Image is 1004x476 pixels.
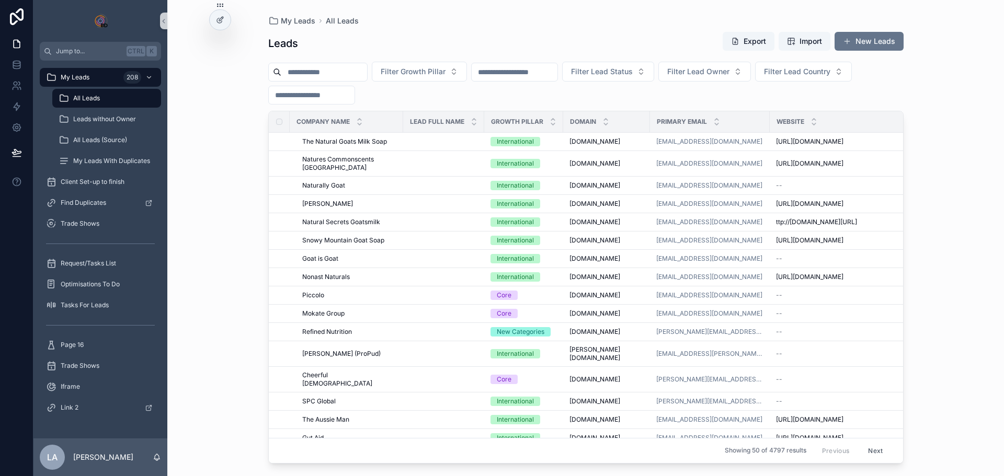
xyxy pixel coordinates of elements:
[776,375,901,384] a: --
[490,137,557,146] a: International
[569,345,644,362] span: [PERSON_NAME][DOMAIN_NAME]
[776,236,843,245] span: [URL][DOMAIN_NAME]
[47,451,58,463] span: LA
[656,273,762,281] a: [EMAIL_ADDRESS][DOMAIN_NAME]
[61,219,99,228] span: Trade Shows
[656,273,763,281] a: [EMAIL_ADDRESS][DOMAIN_NAME]
[302,371,397,388] a: Cheerful [DEMOGRAPHIC_DATA]
[800,36,822,47] span: Import
[497,236,534,245] div: International
[497,415,534,424] div: International
[73,136,127,144] span: All Leads (Source)
[569,218,644,226] a: [DOMAIN_NAME]
[835,32,904,51] a: New Leads
[61,199,106,207] span: Find Duplicates
[490,415,557,424] a: International
[656,291,762,299] a: [EMAIL_ADDRESS][DOMAIN_NAME]
[302,415,349,424] span: The Aussie Man
[73,94,100,102] span: All Leads
[656,415,762,424] a: [EMAIL_ADDRESS][DOMAIN_NAME]
[302,155,397,172] span: Natures Commonscents [GEOGRAPHIC_DATA]
[656,254,762,263] a: [EMAIL_ADDRESS][DOMAIN_NAME]
[656,434,763,442] a: [EMAIL_ADDRESS][DOMAIN_NAME]
[281,16,315,26] span: My Leads
[40,335,161,354] a: Page 16
[123,71,141,84] div: 208
[61,178,124,186] span: Client Set-up to finish
[776,200,843,208] span: [URL][DOMAIN_NAME]
[73,157,150,165] span: My Leads With Duplicates
[302,309,345,318] span: Mokate Group
[656,200,762,208] a: [EMAIL_ADDRESS][DOMAIN_NAME]
[656,137,762,146] a: [EMAIL_ADDRESS][DOMAIN_NAME]
[302,200,353,208] span: [PERSON_NAME]
[490,397,557,406] a: International
[571,66,633,77] span: Filter Lead Status
[658,62,751,82] button: Select Button
[147,47,156,55] span: K
[776,236,901,245] a: [URL][DOMAIN_NAME]
[40,172,161,191] a: Client Set-up to finish
[776,218,857,226] span: ttp://[DOMAIN_NAME][URL]
[570,118,596,126] span: Domain
[656,159,763,168] a: [EMAIL_ADDRESS][DOMAIN_NAME]
[776,309,782,318] span: --
[569,415,644,424] a: [DOMAIN_NAME]
[776,273,843,281] span: [URL][DOMAIN_NAME]
[776,328,782,336] span: --
[569,200,644,208] a: [DOMAIN_NAME]
[127,46,145,56] span: Ctrl
[302,350,381,358] span: [PERSON_NAME] (ProPud)
[569,137,644,146] a: [DOMAIN_NAME]
[490,327,557,336] a: New Categories
[656,254,763,263] a: [EMAIL_ADDRESS][DOMAIN_NAME]
[490,272,557,282] a: International
[73,452,133,462] p: [PERSON_NAME]
[569,397,620,405] span: [DOMAIN_NAME]
[40,42,161,61] button: Jump to...CtrlK
[776,397,782,405] span: --
[776,137,901,146] a: [URL][DOMAIN_NAME]
[656,434,762,442] a: [EMAIL_ADDRESS][DOMAIN_NAME]
[569,254,644,263] a: [DOMAIN_NAME]
[302,350,397,358] a: [PERSON_NAME] (ProPud)
[490,349,557,358] a: International
[61,362,99,370] span: Trade Shows
[656,375,763,384] a: [PERSON_NAME][EMAIL_ADDRESS][DOMAIN_NAME]
[656,218,763,226] a: [EMAIL_ADDRESS][DOMAIN_NAME]
[61,341,84,349] span: Page 16
[40,377,161,396] a: Iframe
[569,328,644,336] a: [DOMAIN_NAME]
[569,375,644,384] a: [DOMAIN_NAME]
[61,280,120,288] span: Optimisations To Do
[490,254,557,263] a: International
[61,73,89,82] span: My Leads
[776,328,901,336] a: --
[656,236,763,245] a: [EMAIL_ADDRESS][DOMAIN_NAME]
[381,66,446,77] span: Filter Growth Pillar
[302,254,338,263] span: Goat is Goat
[776,137,843,146] span: [URL][DOMAIN_NAME]
[497,375,511,384] div: Core
[40,275,161,294] a: Optimisations To Do
[497,309,511,318] div: Core
[302,218,397,226] a: Natural Secrets Goatsmilk
[302,254,397,263] a: Goat is Goat
[776,350,901,358] a: --
[497,433,534,443] div: International
[302,291,397,299] a: Piccolo
[569,328,620,336] span: [DOMAIN_NAME]
[776,291,782,299] span: --
[656,137,763,146] a: [EMAIL_ADDRESS][DOMAIN_NAME]
[302,137,387,146] span: The Natural Goats Milk Soap
[302,328,352,336] span: Refined Nutrition
[569,309,644,318] a: [DOMAIN_NAME]
[491,118,543,126] span: Growth Pillar
[302,236,397,245] a: Snowy Mountain Goat Soap
[657,118,707,126] span: Primary Email
[490,181,557,190] a: International
[490,375,557,384] a: Core
[497,349,534,358] div: International
[776,291,901,299] a: --
[656,218,762,226] a: [EMAIL_ADDRESS][DOMAIN_NAME]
